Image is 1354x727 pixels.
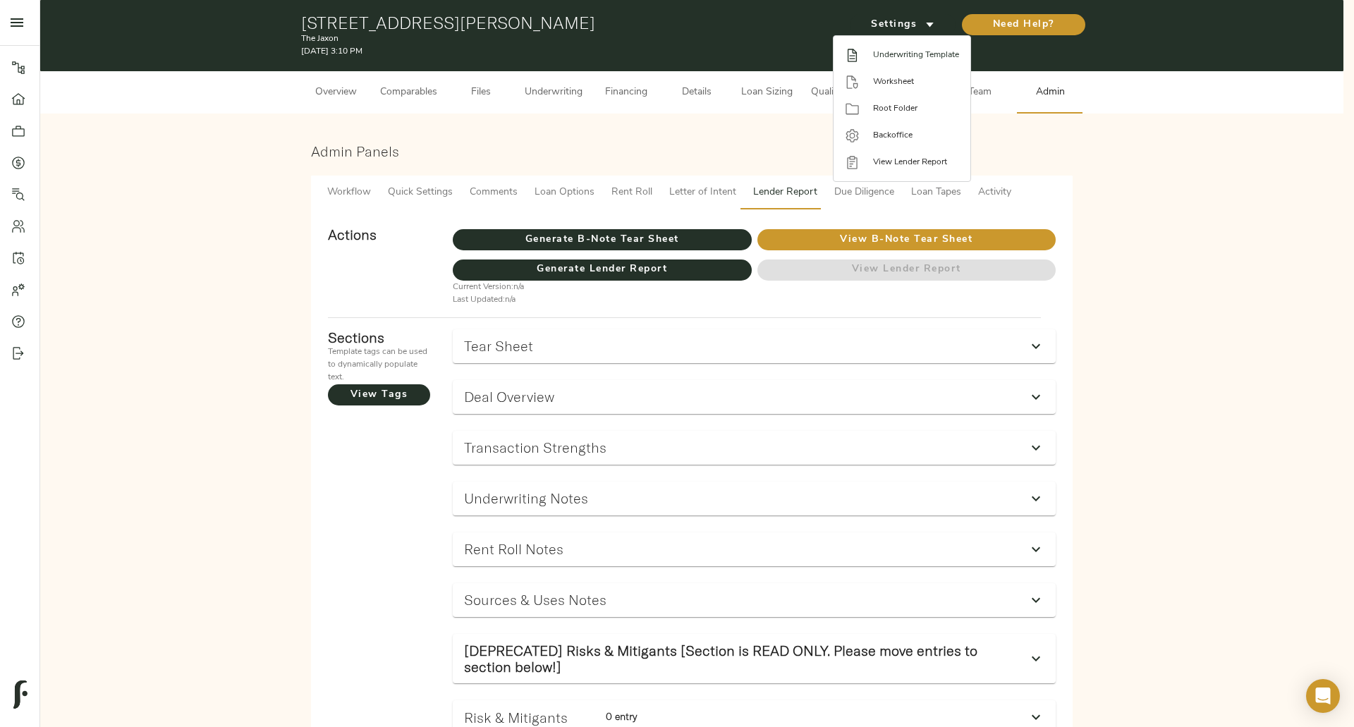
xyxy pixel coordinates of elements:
span: Underwriting Template [873,49,959,61]
span: Worksheet [873,75,959,88]
div: Open Intercom Messenger [1306,679,1340,713]
span: Backoffice [873,129,959,142]
span: View Lender Report [873,156,959,169]
span: Root Folder [873,102,959,115]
